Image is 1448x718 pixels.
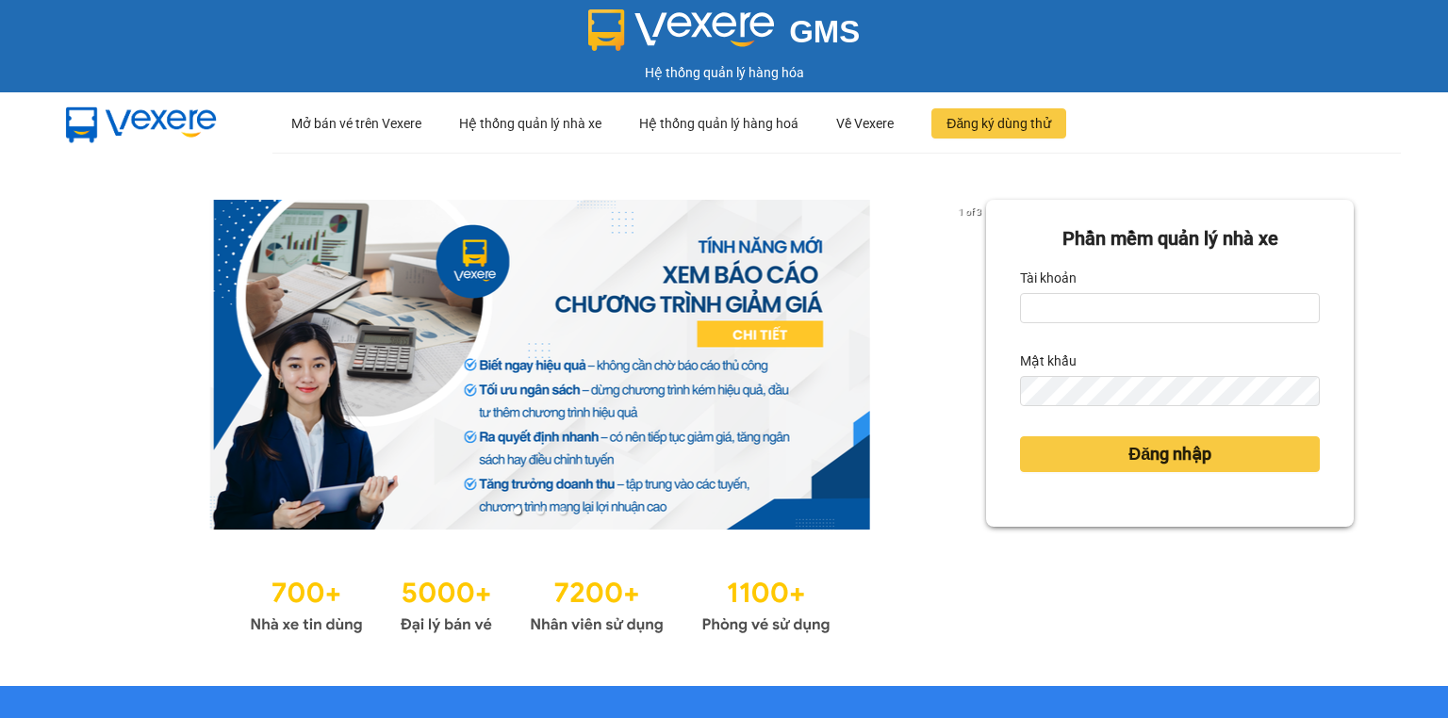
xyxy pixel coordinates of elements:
img: mbUUG5Q.png [47,92,236,155]
div: Hệ thống quản lý hàng hóa [5,62,1443,83]
button: Đăng ký dùng thử [931,108,1066,139]
button: Đăng nhập [1020,436,1320,472]
li: slide item 2 [536,507,544,514]
img: logo 2 [588,9,775,51]
a: GMS [588,28,861,43]
input: Mật khẩu [1020,376,1320,406]
input: Tài khoản [1020,293,1320,323]
div: Hệ thống quản lý nhà xe [459,93,601,154]
li: slide item 1 [514,507,521,514]
img: Statistics.png [250,567,831,639]
label: Tài khoản [1020,263,1077,293]
button: next slide / item [960,200,986,530]
div: Về Vexere [836,93,894,154]
span: Đăng ký dùng thử [946,113,1051,134]
div: Hệ thống quản lý hàng hoá [639,93,798,154]
p: 1 of 3 [953,200,986,224]
label: Mật khẩu [1020,346,1077,376]
li: slide item 3 [559,507,567,514]
div: Phần mềm quản lý nhà xe [1020,224,1320,253]
button: previous slide / item [94,200,121,530]
div: Mở bán vé trên Vexere [291,93,421,154]
span: GMS [789,14,860,49]
span: Đăng nhập [1128,441,1211,467]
